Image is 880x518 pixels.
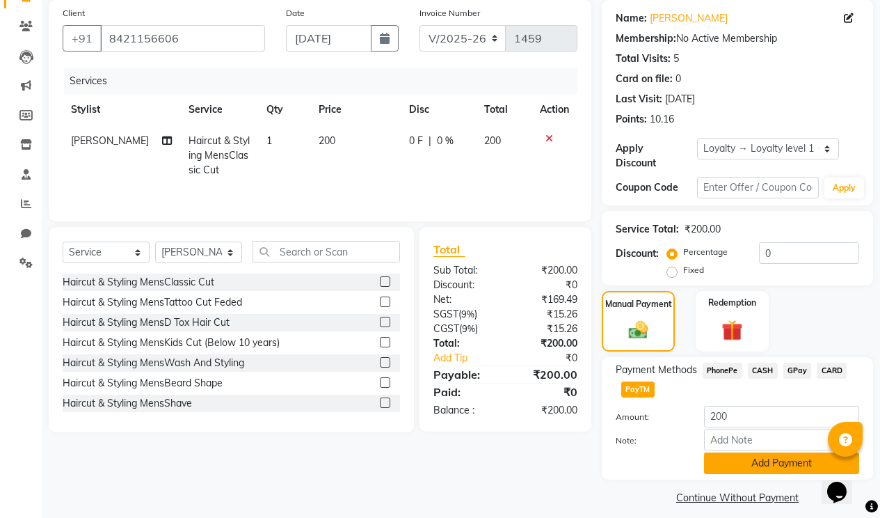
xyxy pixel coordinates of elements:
[605,298,672,311] label: Manual Payment
[616,31,859,46] div: No Active Membership
[616,31,676,46] div: Membership:
[697,177,819,198] input: Enter Offer / Coupon Code
[616,246,659,261] div: Discount:
[748,363,778,379] span: CASH
[437,134,454,148] span: 0 %
[419,7,480,19] label: Invoice Number
[505,307,588,322] div: ₹15.26
[616,92,662,107] div: Last Visit:
[708,297,756,309] label: Redemption
[423,278,506,292] div: Discount:
[180,94,258,125] th: Service
[683,264,704,276] label: Fixed
[189,134,250,176] span: Haircut & Styling MensClassic Cut
[461,308,474,320] span: 9%
[824,178,864,198] button: Apply
[623,319,655,341] img: _cash.svg
[462,323,475,334] span: 9%
[605,491,870,505] a: Continue Without Payment
[817,363,847,379] span: CARD
[409,134,423,148] span: 0 F
[665,92,695,107] div: [DATE]
[423,351,519,366] a: Add Tip
[505,278,588,292] div: ₹0
[319,134,335,147] span: 200
[433,242,465,257] span: Total
[685,222,721,237] div: ₹200.00
[505,263,588,278] div: ₹200.00
[616,222,679,237] div: Service Total:
[433,322,459,335] span: CGST
[63,275,214,290] div: Haircut & Styling MensClassic Cut
[484,134,501,147] span: 200
[605,434,694,447] label: Note:
[63,25,102,52] button: +91
[310,94,401,125] th: Price
[505,384,588,400] div: ₹0
[476,94,531,125] th: Total
[100,25,265,52] input: Search by Name/Mobile/Email/Code
[423,292,506,307] div: Net:
[433,308,458,320] span: SGST
[423,366,506,383] div: Payable:
[616,363,697,377] span: Payment Methods
[715,317,749,343] img: _gift.svg
[266,134,272,147] span: 1
[63,356,244,370] div: Haircut & Styling MensWash And Styling
[822,462,866,504] iframe: chat widget
[704,429,859,450] input: Add Note
[505,403,588,418] div: ₹200.00
[505,292,588,307] div: ₹169.49
[505,366,588,383] div: ₹200.00
[401,94,476,125] th: Disc
[783,363,812,379] span: GPay
[63,396,192,411] div: Haircut & Styling MensShave
[673,52,679,66] div: 5
[63,315,230,330] div: Haircut & Styling MensD Tox Hair Cut
[63,94,180,125] th: Stylist
[616,52,671,66] div: Total Visits:
[63,376,223,391] div: Haircut & Styling MensBeard Shape
[71,134,149,147] span: [PERSON_NAME]
[64,68,588,94] div: Services
[423,307,506,322] div: ( )
[423,263,506,278] div: Sub Total:
[675,72,681,86] div: 0
[704,453,859,474] button: Add Payment
[616,11,647,26] div: Name:
[621,382,655,398] span: PayTM
[505,322,588,336] div: ₹15.26
[429,134,431,148] span: |
[616,72,673,86] div: Card on file:
[258,94,310,125] th: Qty
[605,411,694,423] label: Amount:
[63,336,280,350] div: Haircut & Styling MensKids Cut (Below 10 years)
[423,403,506,418] div: Balance :
[703,363,742,379] span: PhonePe
[531,94,577,125] th: Action
[505,336,588,351] div: ₹200.00
[519,351,588,366] div: ₹0
[616,180,697,195] div: Coupon Code
[704,406,859,427] input: Amount
[253,241,400,262] input: Search or Scan
[423,384,506,400] div: Paid:
[650,11,728,26] a: [PERSON_NAME]
[650,112,674,127] div: 10.16
[616,141,697,171] div: Apply Discount
[63,7,85,19] label: Client
[683,246,728,258] label: Percentage
[616,112,647,127] div: Points:
[423,322,506,336] div: ( )
[423,336,506,351] div: Total:
[286,7,305,19] label: Date
[63,295,242,310] div: Haircut & Styling MensTattoo Cut Feded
